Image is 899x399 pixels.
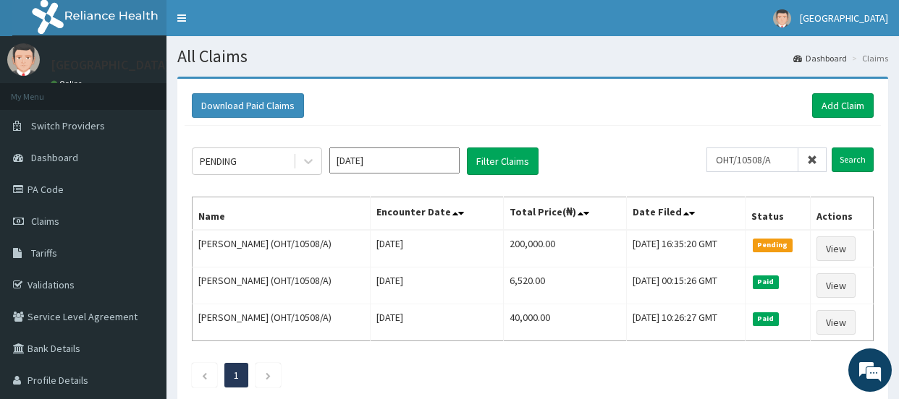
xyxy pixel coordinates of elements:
[200,154,237,168] div: PENDING
[329,147,460,173] input: Select Month and Year
[51,59,170,72] p: [GEOGRAPHIC_DATA]
[371,230,504,267] td: [DATE]
[745,197,810,231] th: Status
[626,230,745,267] td: [DATE] 16:35:20 GMT
[193,197,371,231] th: Name
[773,9,791,27] img: User Image
[193,267,371,304] td: [PERSON_NAME] (OHT/10508/A)
[467,147,539,175] button: Filter Claims
[816,273,856,298] a: View
[51,79,85,89] a: Online
[193,230,371,267] td: [PERSON_NAME] (OHT/10508/A)
[234,369,239,382] a: Page 1 is your current page
[193,304,371,341] td: [PERSON_NAME] (OHT/10508/A)
[706,147,798,172] input: Search by HMO ID
[265,369,271,382] a: Next page
[503,304,626,341] td: 40,000.00
[800,12,888,25] span: [GEOGRAPHIC_DATA]
[816,236,856,261] a: View
[753,275,779,288] span: Paid
[816,310,856,335] a: View
[371,267,504,304] td: [DATE]
[626,267,745,304] td: [DATE] 00:15:26 GMT
[626,197,745,231] th: Date Filed
[7,43,40,76] img: User Image
[31,246,57,259] span: Tariffs
[626,304,745,341] td: [DATE] 10:26:27 GMT
[753,312,779,325] span: Paid
[371,304,504,341] td: [DATE]
[503,230,626,267] td: 200,000.00
[753,239,793,252] span: Pending
[31,151,78,164] span: Dashboard
[31,215,59,228] span: Claims
[503,197,626,231] th: Total Price(₦)
[371,197,504,231] th: Encounter Date
[832,147,874,172] input: Search
[201,369,208,382] a: Previous page
[811,197,874,231] th: Actions
[503,267,626,304] td: 6,520.00
[812,93,874,118] a: Add Claim
[848,52,888,64] li: Claims
[177,47,888,66] h1: All Claims
[31,119,105,132] span: Switch Providers
[192,93,304,118] button: Download Paid Claims
[793,52,847,64] a: Dashboard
